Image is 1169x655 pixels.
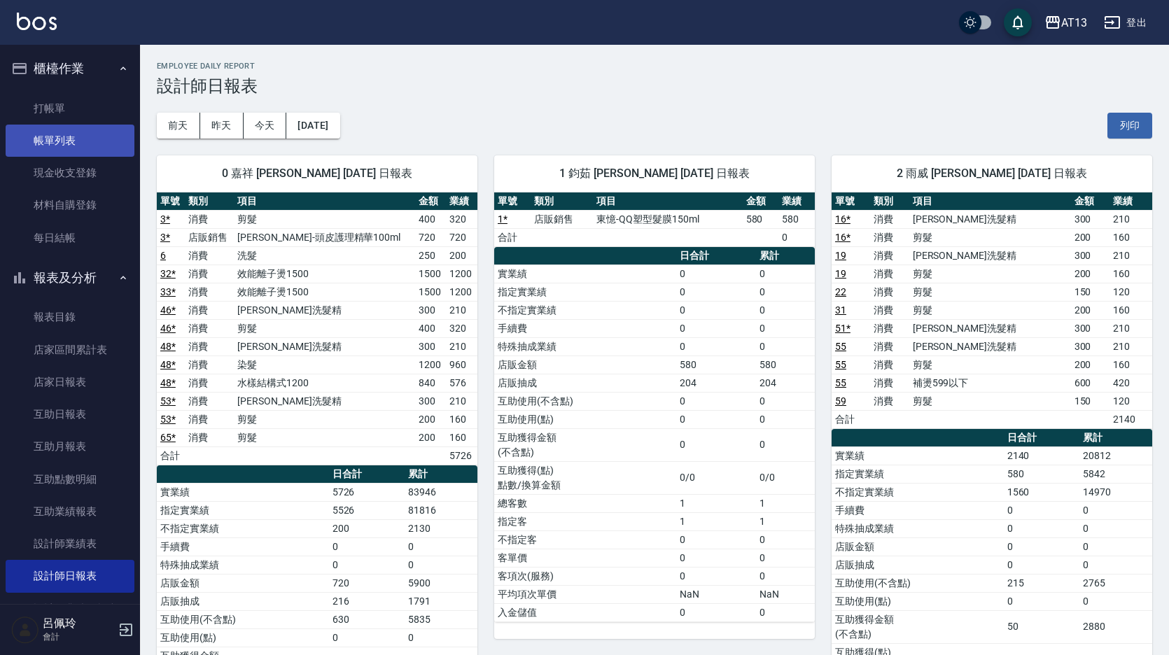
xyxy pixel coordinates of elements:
[1004,429,1079,447] th: 日合計
[405,592,477,610] td: 1791
[234,337,415,355] td: [PERSON_NAME]洗髮精
[329,537,405,556] td: 0
[6,463,134,495] a: 互助點數明細
[1004,465,1079,483] td: 580
[234,410,415,428] td: 剪髮
[1004,483,1079,501] td: 1560
[494,192,815,247] table: a dense table
[756,392,815,410] td: 0
[494,337,676,355] td: 特殊抽成業績
[778,192,815,211] th: 業績
[6,398,134,430] a: 互助日報表
[329,628,405,647] td: 0
[11,616,39,644] img: Person
[835,250,846,261] a: 19
[676,530,757,549] td: 0
[494,392,676,410] td: 互助使用(不含點)
[6,50,134,87] button: 櫃檯作業
[676,585,757,603] td: NaN
[832,592,1004,610] td: 互助使用(點)
[415,319,447,337] td: 400
[6,528,134,560] a: 設計師業績表
[870,301,909,319] td: 消費
[329,501,405,519] td: 5526
[870,355,909,374] td: 消費
[756,319,815,337] td: 0
[234,192,415,211] th: 項目
[329,556,405,574] td: 0
[756,355,815,374] td: 580
[870,283,909,301] td: 消費
[446,355,477,374] td: 960
[185,374,234,392] td: 消費
[676,392,757,410] td: 0
[870,337,909,355] td: 消費
[870,392,909,410] td: 消費
[494,494,676,512] td: 總客數
[835,268,846,279] a: 19
[446,228,477,246] td: 720
[1071,210,1109,228] td: 300
[832,410,870,428] td: 合計
[494,530,676,549] td: 不指定客
[743,210,779,228] td: 580
[6,495,134,528] a: 互助業績報表
[446,319,477,337] td: 320
[1109,283,1152,301] td: 120
[157,192,185,211] th: 單號
[593,192,742,211] th: 項目
[1109,192,1152,211] th: 業績
[1109,355,1152,374] td: 160
[157,446,185,465] td: 合計
[446,446,477,465] td: 5726
[778,228,815,246] td: 0
[756,494,815,512] td: 1
[157,113,200,139] button: 前天
[832,483,1004,501] td: 不指定實業績
[185,283,234,301] td: 消費
[446,374,477,392] td: 576
[909,228,1071,246] td: 剪髮
[6,334,134,366] a: 店家區間累計表
[446,192,477,211] th: 業績
[756,530,815,549] td: 0
[157,610,329,628] td: 互助使用(不含點)
[756,337,815,355] td: 0
[909,192,1071,211] th: 項目
[1071,246,1109,265] td: 300
[756,265,815,283] td: 0
[909,246,1071,265] td: [PERSON_NAME]洗髮精
[329,519,405,537] td: 200
[157,537,329,556] td: 手續費
[1004,537,1079,556] td: 0
[756,549,815,567] td: 0
[756,428,815,461] td: 0
[1004,574,1079,592] td: 215
[234,283,415,301] td: 效能離子燙1500
[756,374,815,392] td: 204
[446,428,477,446] td: 160
[6,125,134,157] a: 帳單列表
[1079,519,1152,537] td: 0
[446,301,477,319] td: 210
[6,189,134,221] a: 材料自購登錄
[405,537,477,556] td: 0
[1079,556,1152,574] td: 0
[494,355,676,374] td: 店販金額
[1109,301,1152,319] td: 160
[185,301,234,319] td: 消費
[157,483,329,501] td: 實業績
[1071,265,1109,283] td: 200
[157,592,329,610] td: 店販抽成
[1109,319,1152,337] td: 210
[415,410,447,428] td: 200
[756,283,815,301] td: 0
[909,319,1071,337] td: [PERSON_NAME]洗髮精
[756,512,815,530] td: 1
[415,246,447,265] td: 250
[185,337,234,355] td: 消費
[6,593,134,625] a: 設計師業績月報表
[676,428,757,461] td: 0
[234,355,415,374] td: 染髮
[676,549,757,567] td: 0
